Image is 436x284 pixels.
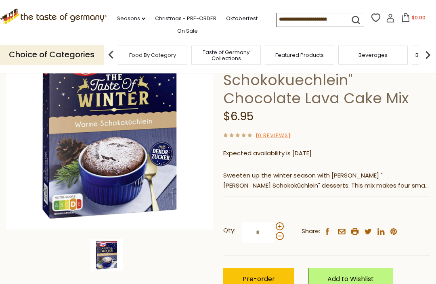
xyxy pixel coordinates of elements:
a: Taste of Germany Collections [194,49,258,61]
button: $0.00 [396,13,431,25]
input: Qty: [241,221,274,243]
img: previous arrow [103,47,119,63]
h1: [PERSON_NAME] "[PERSON_NAME] Schokokuechlein" Chocolate Lava Cake Mix [223,35,430,107]
a: Christmas - PRE-ORDER [155,14,216,23]
a: Featured Products [275,52,324,58]
p: Sweeten up the winter season with [PERSON_NAME] "[PERSON_NAME] Schokoküchlein" desserts. This mix... [223,171,430,191]
strong: Qty: [223,226,235,236]
a: On Sale [177,27,198,35]
img: next arrow [420,47,436,63]
span: Pre-order [243,274,275,284]
span: $6.95 [223,109,254,124]
span: Share: [302,226,320,236]
a: Seasons [117,14,145,23]
img: Dr. Oetker "Warme Schokokuechlein" Chocolate Lava Cake Mix [6,23,213,230]
span: ( ) [256,132,291,139]
p: Expected availability is [DATE] [223,148,430,159]
a: Oktoberfest [226,14,258,23]
a: Beverages [358,52,388,58]
span: $0.00 [412,14,426,21]
a: 0 Reviews [258,132,288,140]
a: Food By Category [129,52,176,58]
img: Dr. Oetker "Warme Schokokuechlein" Chocolate Lava Cake Mix [90,239,123,271]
